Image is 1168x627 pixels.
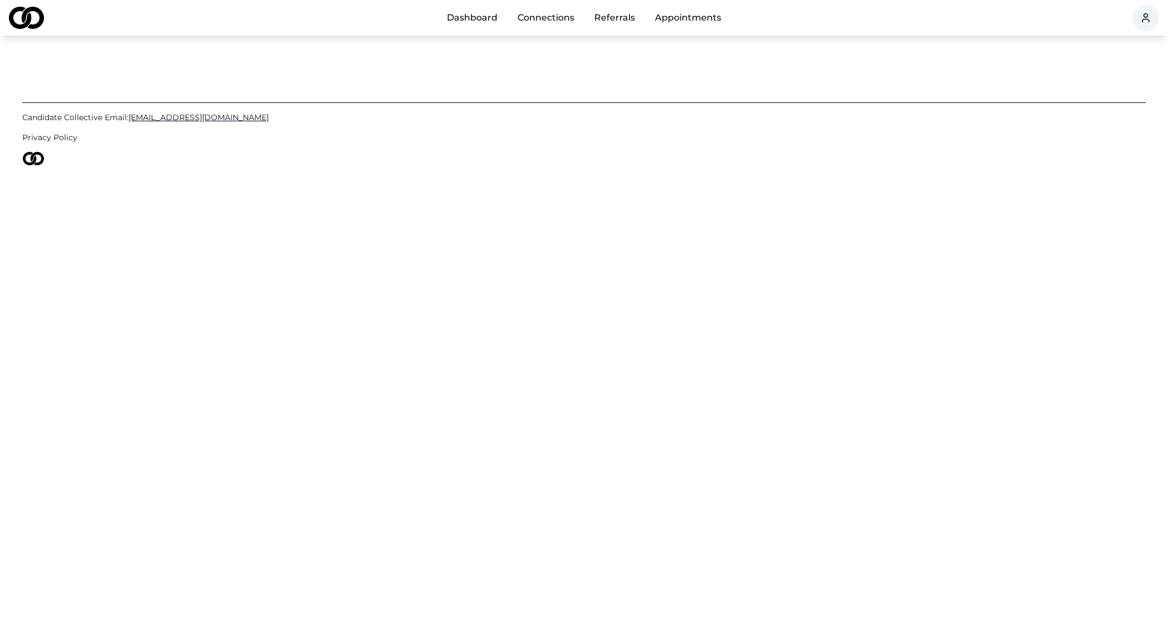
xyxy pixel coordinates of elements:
[438,7,506,29] a: Dashboard
[438,7,730,29] nav: Main
[22,132,1146,143] a: Privacy Policy
[129,112,269,122] span: [EMAIL_ADDRESS][DOMAIN_NAME]
[646,7,730,29] a: Appointments
[509,7,583,29] a: Connections
[22,112,1146,123] a: Candidate Collective Email:[EMAIL_ADDRESS][DOMAIN_NAME]
[585,7,644,29] a: Referrals
[22,152,45,165] img: logo
[9,7,44,29] img: logo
